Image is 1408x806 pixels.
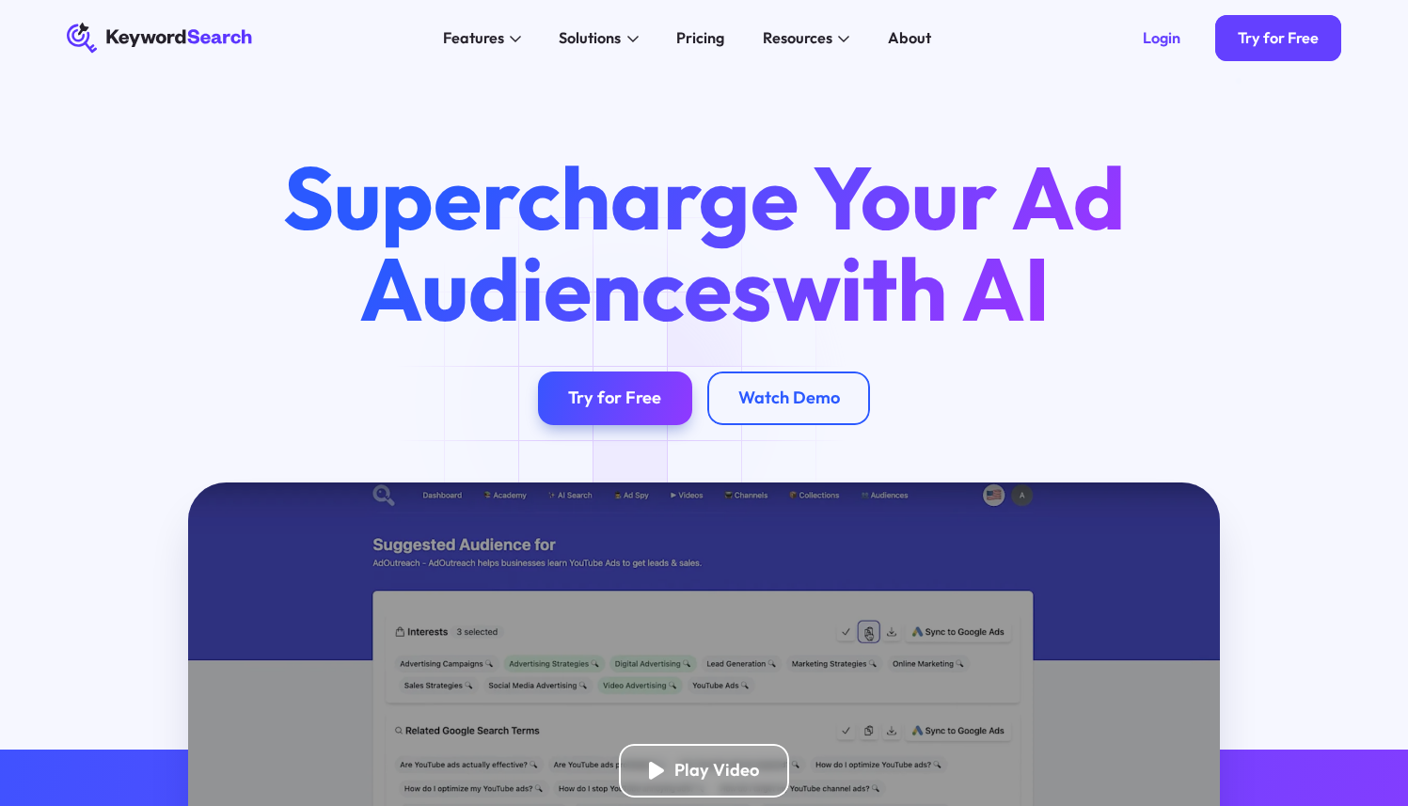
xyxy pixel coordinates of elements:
a: Login [1120,15,1204,61]
a: Pricing [665,23,736,53]
a: Try for Free [1215,15,1342,61]
div: Try for Free [1238,28,1319,47]
div: Resources [763,26,832,49]
a: Try for Free [538,371,692,425]
div: Login [1143,28,1180,47]
div: Features [443,26,504,49]
div: Try for Free [568,387,661,409]
div: Solutions [559,26,621,49]
div: Play Video [674,760,759,782]
div: Pricing [676,26,724,49]
div: Watch Demo [738,387,840,409]
div: About [888,26,931,49]
span: with AI [772,233,1050,343]
a: About [877,23,942,53]
h1: Supercharge Your Ad Audiences [245,152,1162,333]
